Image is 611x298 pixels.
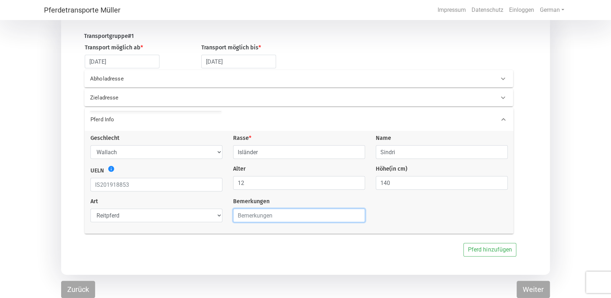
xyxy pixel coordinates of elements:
button: Pferd hinzufügen [463,243,516,257]
input: Name [376,145,508,159]
input: Alter [233,176,365,190]
input: Höhe [376,176,508,190]
button: Weiter [517,281,550,298]
label: Name [376,134,391,142]
input: Bemerkungen [233,209,365,222]
div: Abholadresse [84,70,513,87]
p: Pferd Info [90,116,282,124]
a: info [106,166,115,174]
label: Transportgruppe # 1 [84,32,134,40]
a: Impressum [435,3,469,17]
input: Datum auswählen [85,55,159,68]
input: IS201918853 [90,178,222,191]
label: Transport möglich ab [85,43,143,52]
a: German [537,3,567,17]
a: Einloggen [506,3,537,17]
div: Zieladresse [84,89,513,106]
label: Bemerkungen [233,197,270,206]
label: Art [90,197,98,206]
button: Zurück [61,281,95,298]
input: Rasse [233,145,365,159]
label: Rasse [233,134,251,142]
a: Pferdetransporte Müller [44,3,120,17]
div: Pferd Info [85,108,513,131]
label: Geschlecht [90,134,119,142]
label: UELN [90,166,104,175]
p: Zieladresse [90,94,282,102]
label: Transport möglich bis [201,43,261,52]
i: Show CICD Guide [108,165,115,172]
input: Datum auswählen [201,55,276,68]
a: Datenschutz [469,3,506,17]
p: Abholadresse [90,75,282,83]
label: Höhe (in cm) [376,165,407,173]
label: Alter [233,165,246,173]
